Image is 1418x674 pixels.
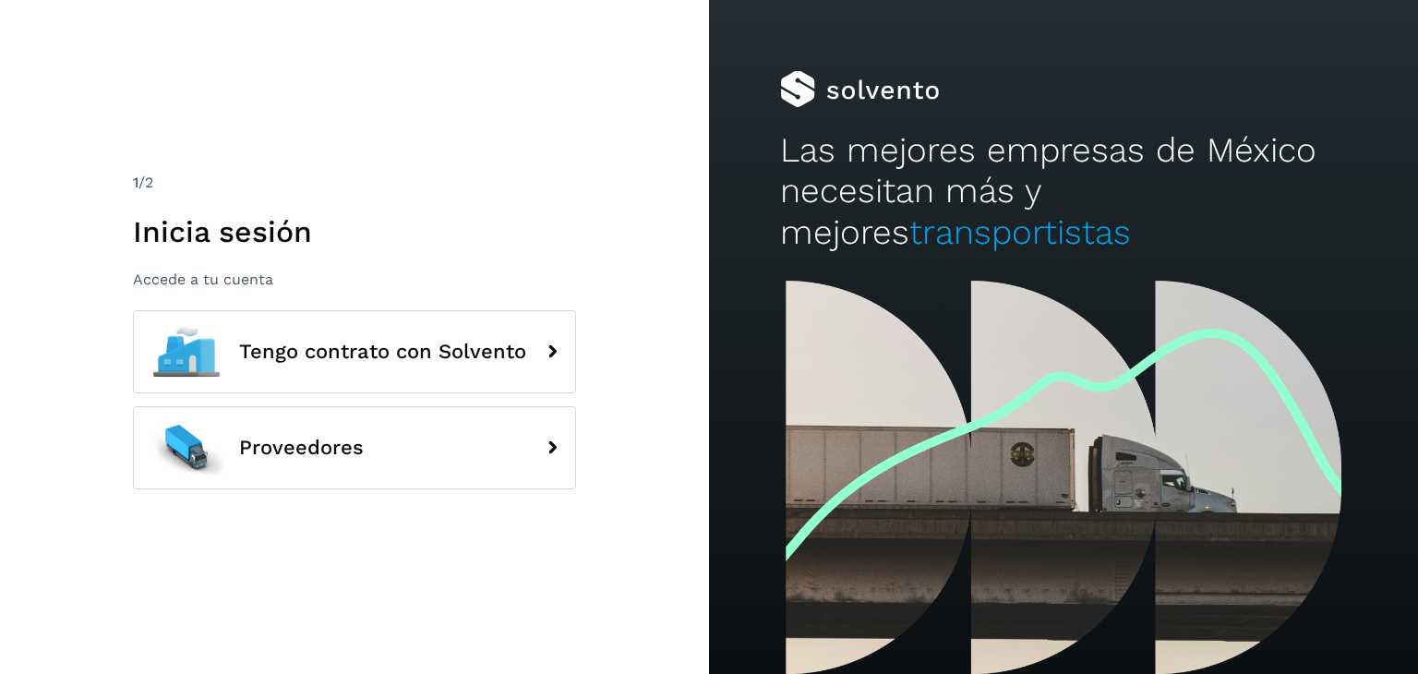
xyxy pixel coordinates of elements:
span: Tengo contrato con Solvento [239,341,526,363]
button: Tengo contrato con Solvento [133,310,576,393]
div: /2 [133,172,576,194]
span: Proveedores [239,437,364,459]
button: Proveedores [133,406,576,489]
h2: Las mejores empresas de México necesitan más y mejores [780,130,1347,253]
h1: Inicia sesión [133,214,576,249]
p: Accede a tu cuenta [133,271,576,288]
span: 1 [133,174,138,191]
span: transportistas [909,212,1131,252]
